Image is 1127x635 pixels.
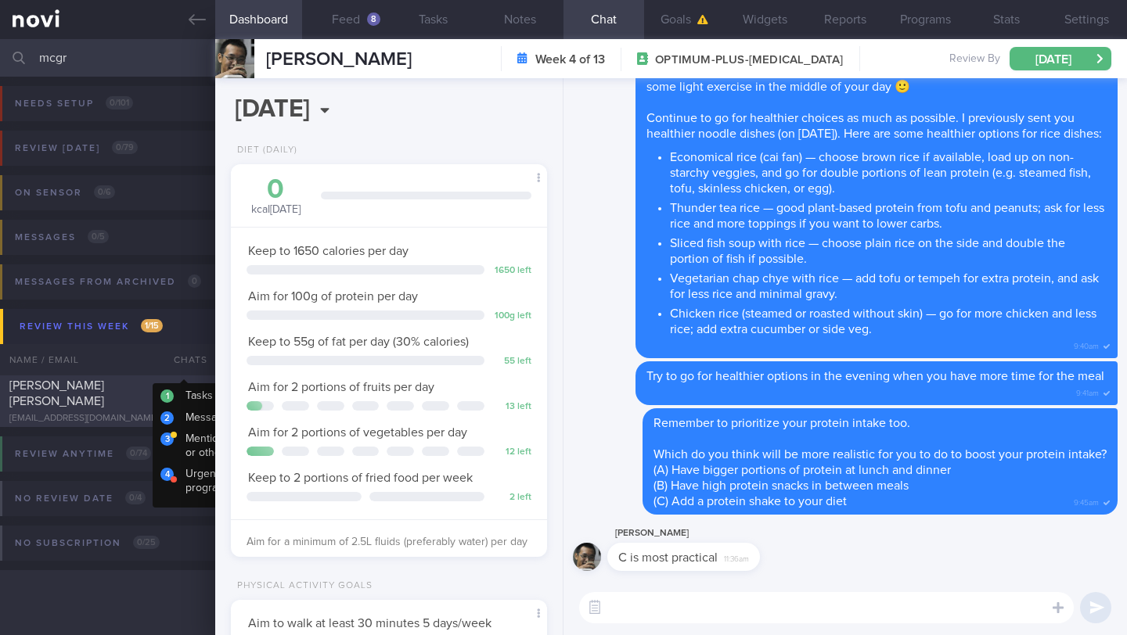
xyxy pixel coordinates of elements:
div: 100 g left [492,310,531,322]
span: Continue to go for healthier choices as much as possible. I previously sent you healthier noodle ... [646,112,1102,140]
span: Aim for a minimum of 2.5L fluids (preferably water) per day [247,536,527,547]
div: Diet (Daily) [231,145,297,156]
span: 9:45am [1074,493,1099,508]
div: 55 left [492,356,531,368]
div: kcal [DATE] [247,176,305,217]
div: Review anytime [11,443,155,465]
div: 12 left [492,447,531,458]
li: Thunder tea rice — good plant-based protein from tofu and peanuts; ask for less rice and more top... [670,196,1107,231]
div: 1650 left [492,265,531,277]
span: 0 / 74 [126,447,151,460]
strong: Week 4 of 13 [535,52,605,67]
div: 0 [247,176,305,203]
span: (C) Add a protein shake to your diet [654,495,847,508]
span: Try to go for healthier options in the evening when you have more time for the meal [646,370,1104,382]
span: 0 / 79 [112,141,138,154]
span: Remember to prioritize your protein intake too. [654,417,910,429]
span: C is most practical [618,551,718,564]
div: Messages [11,227,113,248]
span: Aim to walk at least 30 minutes 5 days/week [248,617,491,630]
div: 13 left [492,401,531,413]
li: Sliced fish soup with rice — choose plain rice on the side and double the portion of fish if poss... [670,231,1107,267]
span: 0 [188,274,201,288]
span: Aim for 2 portions of vegetables per day [248,426,467,439]
span: 0 / 101 [106,96,133,109]
span: OPTIMUM-PLUS-[MEDICAL_DATA] [655,52,843,68]
span: 0 / 25 [133,536,160,549]
div: [EMAIL_ADDRESS][DOMAIN_NAME] [9,413,206,425]
div: Chats [153,344,215,375]
div: On sensor [11,182,119,203]
div: No review date [11,488,149,509]
span: [PERSON_NAME] [266,50,412,69]
span: Keep to 1650 calories per day [248,245,409,257]
li: Chicken rice (steamed or roasted without skin) — go for more chicken and less rice; add extra cuc... [670,302,1107,337]
div: [PERSON_NAME] [607,524,807,543]
div: Messages from Archived [11,271,205,292]
li: Economical rice (cai fan) — choose brown rice if available, load up on non-starchy veggies, and g... [670,145,1107,196]
span: Keep to 55g of fat per day (30% calories) [248,335,469,348]
div: Review this week [16,316,167,337]
span: 9:41am [1076,384,1099,399]
span: Which do you think will be more realistic for you to do to boost your protein intake? [654,448,1107,461]
span: Aim for 100g of protein per day [248,290,418,303]
span: Keep to 2 portions of fried food per week [248,472,473,484]
span: [PERSON_NAME] [PERSON_NAME] [9,379,104,407]
span: (A) Have bigger portions of protein at lunch and dinner [654,464,951,476]
span: 1 / 15 [141,319,163,332]
div: Review [DATE] [11,138,142,159]
span: 9:40am [1074,337,1099,352]
div: Physical Activity Goals [231,580,373,592]
button: [DATE] [1010,47,1111,70]
span: 11:36am [724,550,749,565]
span: (B) Have high protein snacks in between meals [654,479,909,492]
div: No subscription [11,533,164,554]
span: Aim for 2 portions of fruits per day [248,381,434,393]
span: Review By [949,52,1000,66]
li: Vegetarian chap chye with rice — add tofu or tempeh for extra protein, and ask for less rice and ... [670,267,1107,302]
span: 0 / 5 [88,230,109,243]
div: Needs setup [11,93,137,114]
div: 8 [367,13,380,26]
span: 0 / 6 [94,185,115,199]
span: 0 / 4 [125,491,146,504]
div: 2 left [492,492,531,504]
